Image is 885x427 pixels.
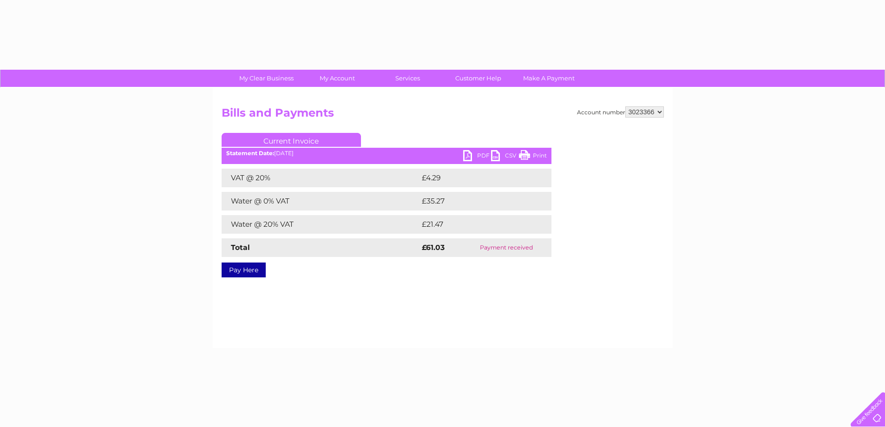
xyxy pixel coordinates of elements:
[420,215,531,234] td: £21.47
[228,70,305,87] a: My Clear Business
[222,215,420,234] td: Water @ 20% VAT
[231,243,250,252] strong: Total
[222,192,420,210] td: Water @ 0% VAT
[440,70,517,87] a: Customer Help
[511,70,587,87] a: Make A Payment
[222,106,664,124] h2: Bills and Payments
[422,243,445,252] strong: £61.03
[420,192,532,210] td: £35.27
[222,150,551,157] div: [DATE]
[222,263,266,277] a: Pay Here
[222,169,420,187] td: VAT @ 20%
[222,133,361,147] a: Current Invoice
[462,238,551,257] td: Payment received
[491,150,519,164] a: CSV
[369,70,446,87] a: Services
[519,150,547,164] a: Print
[463,150,491,164] a: PDF
[420,169,530,187] td: £4.29
[299,70,375,87] a: My Account
[226,150,274,157] b: Statement Date:
[577,106,664,118] div: Account number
